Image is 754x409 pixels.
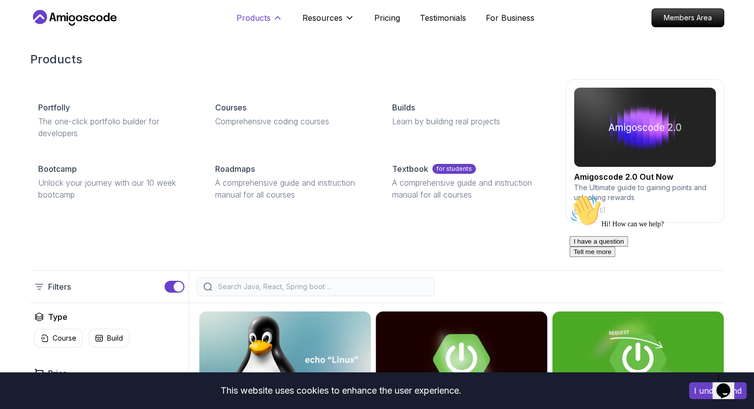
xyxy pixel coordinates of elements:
[4,4,182,66] div: 👋Hi! How can we help?I have a questionTell me more
[552,311,724,408] img: Building APIs with Spring Boot card
[53,333,76,343] p: Course
[48,281,71,293] p: Filters
[215,177,368,201] p: A comprehensive guide and instruction manual for all courses
[30,155,199,208] a: BootcampUnlock your journey with our 10 week bootcamp
[4,46,62,56] button: I have a question
[38,102,70,113] p: Portfolly
[4,30,98,37] span: Hi! How can we help?
[107,333,123,343] p: Build
[486,12,534,24] a: For Business
[392,115,545,127] p: Learn by building real projects
[376,311,547,408] img: Advanced Spring Boot card
[30,51,724,67] h2: Products
[48,367,67,379] h2: Price
[652,9,724,27] p: Members Area
[215,163,255,175] p: Roadmaps
[574,88,716,167] img: amigoscode 2.0
[392,163,428,175] p: Textbook
[236,12,283,32] button: Products
[574,171,716,183] h2: Amigoscode 2.0 Out Now
[651,8,724,27] a: Members Area
[420,12,466,24] a: Testimonials
[392,177,545,201] p: A comprehensive guide and instruction manual for all courses
[566,191,744,364] iframe: chat widget
[689,382,747,399] button: Accept cookies
[38,177,191,201] p: Unlock your journey with our 10 week bootcamp
[302,12,354,32] button: Resources
[89,329,129,348] button: Build
[236,12,271,24] p: Products
[374,12,400,24] a: Pricing
[384,155,553,208] a: Textbookfor studentsA comprehensive guide and instruction manual for all courses
[392,102,415,113] p: Builds
[34,329,83,348] button: Course
[207,94,376,135] a: CoursesComprehensive coding courses
[38,163,77,175] p: Bootcamp
[215,115,368,127] p: Comprehensive coding courses
[4,56,50,66] button: Tell me more
[199,311,371,408] img: Linux Fundamentals card
[4,4,36,36] img: :wave:
[30,94,199,147] a: PortfollyThe one-click portfolio builder for developers
[38,115,191,139] p: The one-click portfolio builder for developers
[7,380,674,402] div: This website uses cookies to enhance the user experience.
[302,12,343,24] p: Resources
[712,369,744,399] iframe: chat widget
[207,155,376,208] a: RoadmapsA comprehensive guide and instruction manual for all courses
[574,183,716,203] p: The Ultimate guide to gaining points and unlocking rewards
[48,311,67,323] h2: Type
[566,79,724,223] a: amigoscode 2.0Amigoscode 2.0 Out NowThe Ultimate guide to gaining points and unlocking rewards[DATE]
[384,94,553,135] a: BuildsLearn by building real projects
[432,164,476,174] p: for students
[216,282,428,292] input: Search Java, React, Spring boot ...
[215,102,246,113] p: Courses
